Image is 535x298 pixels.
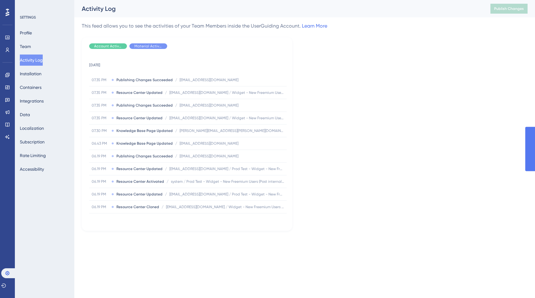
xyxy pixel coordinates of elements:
[92,103,109,108] span: 07.35 PM
[92,217,109,222] span: 06.19 PM
[169,116,284,121] span: [EMAIL_ADDRESS][DOMAIN_NAME] / Widget - New Freemium Users (Post internal Feedback)
[89,54,287,74] td: [DATE]
[116,141,173,146] span: Knowledge Base Page Updated
[134,44,162,49] span: Material Activity
[82,22,327,30] div: This feed allows you to see the activities of your Team Members inside the UserGuiding Account.
[171,217,173,222] span: /
[116,179,164,184] span: Resource Center Activated
[20,136,45,147] button: Subscription
[20,123,44,134] button: Localization
[165,166,167,171] span: /
[116,90,163,95] span: Resource Center Updated
[180,154,238,159] span: [EMAIL_ADDRESS][DOMAIN_NAME]
[20,68,41,79] button: Installation
[116,77,173,82] span: Publishing Changes Succeeded
[94,44,122,49] span: Account Activity
[20,55,43,66] button: Activity Log
[20,109,30,120] button: Data
[92,77,109,82] span: 07.35 PM
[165,90,167,95] span: /
[180,103,238,108] span: [EMAIL_ADDRESS][DOMAIN_NAME]
[116,204,159,209] span: Resource Center Cloned
[116,217,169,222] span: Resource Center Bulk Deleted
[92,204,109,209] span: 06.19 PM
[92,166,109,171] span: 06.19 PM
[169,166,284,171] span: [EMAIL_ADDRESS][DOMAIN_NAME] / Prod Test - Widget - New Freemium Users (Post internal Feedback)
[20,164,44,175] button: Accessibility
[175,141,177,146] span: /
[169,192,284,197] span: [EMAIL_ADDRESS][DOMAIN_NAME] / Prod Test - Widget - New Freemium Users (Post internal Feedback)
[116,103,173,108] span: Publishing Changes Succeeded
[171,179,284,184] span: system / Prod Test - Widget - New Freemium Users (Post internal Feedback)
[302,23,327,29] a: Learn More
[494,6,524,11] span: Publish Changes
[92,128,109,133] span: 07.30 PM
[92,179,109,184] span: 06.19 PM
[116,192,163,197] span: Resource Center Updated
[162,204,163,209] span: /
[92,90,109,95] span: 07.35 PM
[82,4,475,13] div: Activity Log
[175,103,177,108] span: /
[116,166,163,171] span: Resource Center Updated
[166,204,284,209] span: [EMAIL_ADDRESS][DOMAIN_NAME] / Widget - New Freemium Users (Post internal Feedback)
[116,154,173,159] span: Publishing Changes Succeeded
[165,192,167,197] span: /
[180,141,238,146] span: [EMAIL_ADDRESS][DOMAIN_NAME]
[180,77,238,82] span: [EMAIL_ADDRESS][DOMAIN_NAME]
[490,4,528,14] button: Publish Changes
[175,77,177,82] span: /
[20,15,70,20] div: SETTINGS
[92,192,109,197] span: 06.19 PM
[165,116,167,121] span: /
[175,128,177,133] span: /
[509,274,528,292] iframe: UserGuiding AI Assistant Launcher
[92,141,109,146] span: 06.43 PM
[20,27,32,38] button: Profile
[167,179,168,184] span: /
[176,217,234,222] span: [EMAIL_ADDRESS][DOMAIN_NAME]
[92,154,109,159] span: 06.19 PM
[169,90,284,95] span: [EMAIL_ADDRESS][DOMAIN_NAME] / Widget - New Freemium Users (Post internal Feedback)
[20,150,46,161] button: Rate Limiting
[92,116,109,121] span: 07.35 PM
[175,154,177,159] span: /
[20,95,44,107] button: Integrations
[20,82,41,93] button: Containers
[116,128,173,133] span: Knowledge Base Page Updated
[180,128,284,133] span: [PERSON_NAME][EMAIL_ADDRESS][PERSON_NAME][DOMAIN_NAME]
[116,116,163,121] span: Resource Center Updated
[20,41,31,52] button: Team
